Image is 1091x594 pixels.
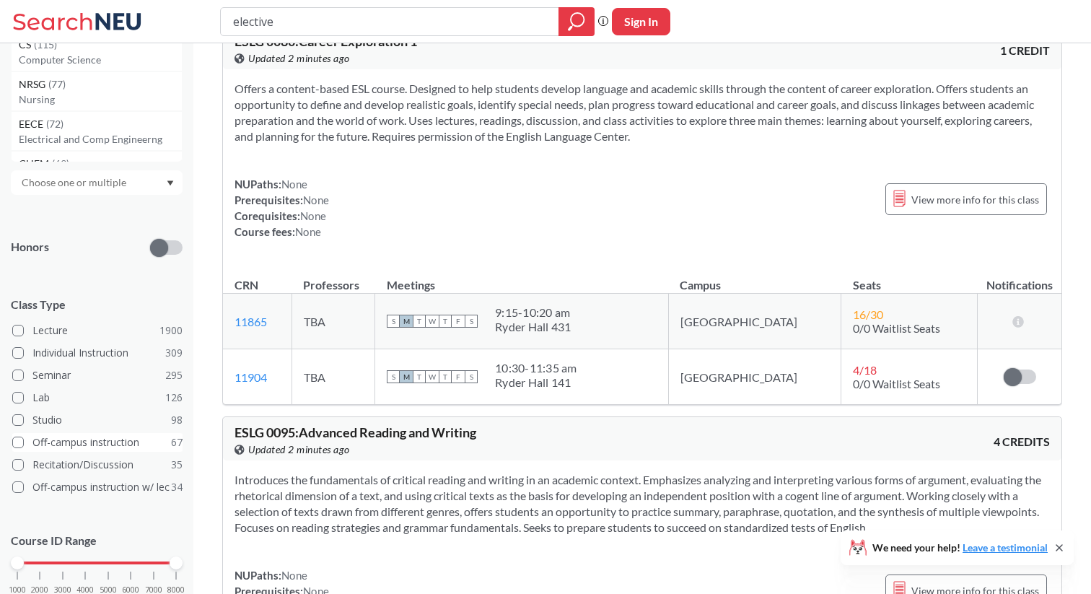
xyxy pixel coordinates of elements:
p: Nursing [19,92,182,107]
label: Recitation/Discussion [12,455,183,474]
p: Computer Science [19,53,182,67]
span: 126 [165,390,183,406]
label: Off-campus instruction w/ lec [12,478,183,497]
span: W [426,315,439,328]
span: 3000 [54,586,71,594]
th: Campus [668,263,841,294]
span: T [439,370,452,383]
label: Lab [12,388,183,407]
span: NRSG [19,77,48,92]
label: Studio [12,411,183,429]
span: 0/0 Waitlist Seats [853,377,940,390]
label: Individual Instruction [12,344,183,362]
span: 309 [165,345,183,361]
span: 16 / 30 [853,307,883,321]
span: 4000 [76,586,94,594]
span: CS [19,37,34,53]
span: 34 [171,479,183,495]
span: Updated 2 minutes ago [248,442,350,458]
th: Notifications [978,263,1061,294]
span: 295 [165,367,183,383]
span: 5000 [100,586,117,594]
label: Lecture [12,321,183,340]
span: ( 69 ) [52,157,69,170]
span: EECE [19,116,46,132]
span: None [281,569,307,582]
td: TBA [292,349,374,405]
div: NUPaths: Prerequisites: Corequisites: Course fees: [235,176,329,240]
span: CHEM [19,156,52,172]
span: 98 [171,412,183,428]
p: Electrical and Comp Engineerng [19,132,182,147]
span: S [465,370,478,383]
svg: Dropdown arrow [167,180,174,186]
span: F [452,370,465,383]
div: Ryder Hall 431 [495,320,571,334]
span: 6000 [122,586,139,594]
th: Professors [292,263,374,294]
td: [GEOGRAPHIC_DATA] [668,349,841,405]
span: None [303,193,329,206]
svg: magnifying glass [568,12,585,32]
p: Honors [11,239,49,255]
span: S [387,315,400,328]
td: TBA [292,294,374,349]
th: Seats [841,263,978,294]
span: T [439,315,452,328]
span: 1000 [9,586,26,594]
button: Sign In [612,8,670,35]
a: Leave a testimonial [963,541,1048,554]
span: S [387,370,400,383]
th: Meetings [375,263,669,294]
span: ( 115 ) [34,38,57,51]
span: ESLG 0095 : Advanced Reading and Writing [235,424,476,440]
span: None [295,225,321,238]
span: 8000 [167,586,185,594]
section: Introduces the fundamentals of critical reading and writing in an academic context. Emphasizes an... [235,472,1050,536]
span: ( 72 ) [46,118,63,130]
span: None [281,178,307,191]
div: 10:30 - 11:35 am [495,361,577,375]
div: Ryder Hall 141 [495,375,577,390]
span: T [413,370,426,383]
div: Dropdown arrow [11,170,183,195]
input: Class, professor, course number, "phrase" [232,9,548,34]
span: W [426,370,439,383]
span: 2000 [31,586,48,594]
a: 11865 [235,315,267,328]
span: Updated 2 minutes ago [248,51,350,66]
td: [GEOGRAPHIC_DATA] [668,294,841,349]
span: T [413,315,426,328]
label: Off-campus instruction [12,433,183,452]
a: 11904 [235,370,267,384]
label: Seminar [12,366,183,385]
span: S [465,315,478,328]
span: 7000 [145,586,162,594]
div: 9:15 - 10:20 am [495,305,571,320]
span: M [400,315,413,328]
section: Offers a content-based ESL course. Designed to help students develop language and academic skills... [235,81,1050,144]
p: Course ID Range [11,533,183,549]
span: ( 77 ) [48,78,66,90]
div: magnifying glass [558,7,595,36]
span: We need your help! [872,543,1048,553]
span: 0/0 Waitlist Seats [853,321,940,335]
span: 67 [171,434,183,450]
span: None [300,209,326,222]
span: F [452,315,465,328]
span: 35 [171,457,183,473]
input: Choose one or multiple [14,174,136,191]
span: M [400,370,413,383]
span: 1 CREDIT [1000,43,1050,58]
div: CRN [235,277,258,293]
span: 1900 [159,323,183,339]
span: 4 CREDITS [994,434,1050,450]
span: Class Type [11,297,183,313]
span: 4 / 18 [853,363,877,377]
span: View more info for this class [911,191,1039,209]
